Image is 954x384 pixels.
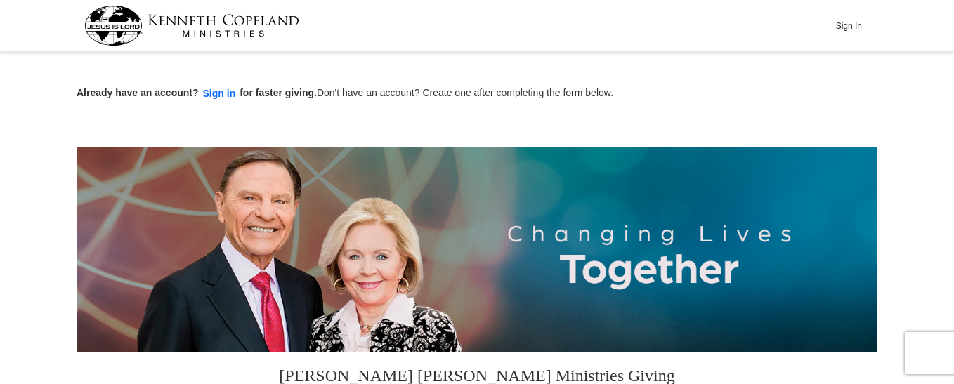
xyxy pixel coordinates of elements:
button: Sign In [828,15,870,37]
strong: Already have an account? for faster giving. [77,87,317,98]
p: Don't have an account? Create one after completing the form below. [77,86,877,102]
button: Sign in [199,86,240,102]
img: kcm-header-logo.svg [84,6,299,46]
